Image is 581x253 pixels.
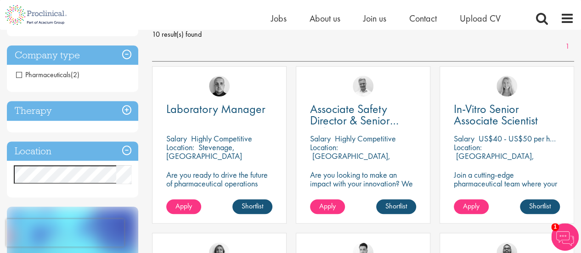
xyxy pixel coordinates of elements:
p: US$40 - US$50 per hour [479,133,560,144]
span: Salary [166,133,187,144]
a: Laboratory Manager [166,103,272,115]
span: Apply [175,201,192,211]
a: Shortlist [232,199,272,214]
p: Join a cutting-edge pharmaceutical team where your precision and passion for science will help sh... [454,170,560,214]
a: Contact [409,12,437,24]
img: Chatbot [551,223,579,251]
h3: Company type [7,45,138,65]
a: Jobs [271,12,287,24]
a: Join us [363,12,386,24]
a: Shortlist [520,199,560,214]
p: [GEOGRAPHIC_DATA], [GEOGRAPHIC_DATA] [454,151,534,170]
img: Shannon Briggs [496,76,517,96]
a: Upload CV [460,12,501,24]
span: Apply [463,201,479,211]
span: Pharmaceuticals [16,70,79,79]
span: Location: [166,142,194,152]
span: Laboratory Manager [166,101,265,117]
a: Shortlist [376,199,416,214]
img: Harry Budge [209,76,230,96]
span: Location: [310,142,338,152]
span: Salary [454,133,474,144]
p: Are you ready to drive the future of pharmaceutical operations from behind the scenes? Looking to... [166,170,272,214]
span: Salary [310,133,331,144]
a: Apply [166,199,201,214]
h3: Therapy [7,101,138,121]
a: 1 [561,41,574,52]
a: Apply [454,199,489,214]
span: In-Vitro Senior Associate Scientist [454,101,538,128]
p: Highly Competitive [335,133,396,144]
p: Highly Competitive [191,133,252,144]
span: Associate Safety Director & Senior Safety Scientist [310,101,399,140]
span: 10 result(s) found [152,28,574,41]
iframe: reCAPTCHA [6,219,124,247]
p: [GEOGRAPHIC_DATA], [GEOGRAPHIC_DATA] [310,151,390,170]
a: In-Vitro Senior Associate Scientist [454,103,560,126]
p: Stevenage, [GEOGRAPHIC_DATA] [166,142,242,161]
p: Are you looking to make an impact with your innovation? We are working with a well-established ph... [310,170,416,223]
a: Apply [310,199,345,214]
span: Apply [319,201,336,211]
a: About us [310,12,340,24]
img: Joshua Bye [353,76,373,96]
span: (2) [71,70,79,79]
h3: Location [7,141,138,161]
a: Associate Safety Director & Senior Safety Scientist [310,103,416,126]
span: Location: [454,142,482,152]
span: Pharmaceuticals [16,70,71,79]
span: 1 [551,223,559,231]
